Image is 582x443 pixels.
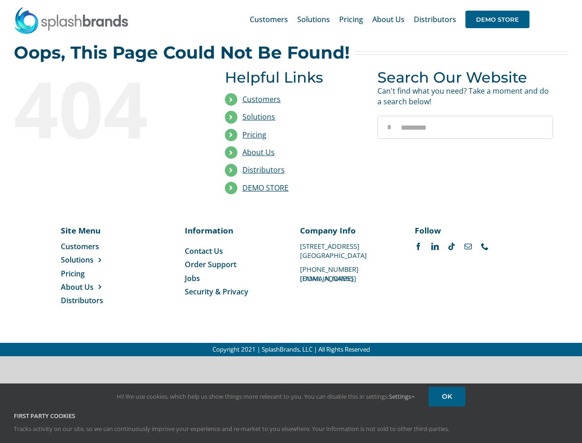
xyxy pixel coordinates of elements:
[185,287,248,297] span: Security & Privacy
[242,183,288,193] a: DEMO STORE
[14,6,129,34] img: SplashBrands.com Logo
[377,69,553,86] h3: Search Our Website
[61,255,123,265] a: Solutions
[14,412,568,421] h4: First Party Cookies
[415,225,512,236] p: Follow
[117,392,415,401] span: Hi! We use cookies, which help us show things more relevant to you. You can disable this in setti...
[61,255,94,265] span: Solutions
[61,241,99,251] span: Customers
[414,5,456,34] a: Distributors
[431,243,439,250] a: linkedin
[300,225,397,236] p: Company Info
[242,112,275,122] a: Solutions
[429,387,465,407] a: OK
[464,243,472,250] a: mail
[61,241,123,306] nav: Menu
[185,259,282,269] a: Order Support
[61,269,85,279] span: Pricing
[225,69,364,86] h3: Helpful Links
[389,392,415,401] a: Settings
[414,16,456,23] span: Distributors
[61,225,123,236] p: Site Menu
[250,16,288,23] span: Customers
[377,116,400,139] input: Search
[185,246,282,256] a: Contact Us
[377,116,553,139] input: Search...
[185,273,282,283] a: Jobs
[185,287,282,297] a: Security & Privacy
[61,295,123,305] a: Distributors
[185,246,282,297] nav: Menu
[185,259,236,269] span: Order Support
[372,16,405,23] span: About Us
[185,273,200,283] span: Jobs
[242,147,275,157] a: About Us
[61,269,123,279] a: Pricing
[185,225,282,236] p: Information
[465,11,529,28] span: DEMO STORE
[242,165,285,175] a: Distributors
[242,94,281,104] a: Customers
[242,130,266,140] a: Pricing
[250,5,288,34] a: Customers
[185,246,223,256] span: Contact Us
[61,241,123,251] a: Customers
[465,5,529,34] a: DEMO STORE
[339,16,363,23] span: Pricing
[339,5,363,34] a: Pricing
[61,282,123,292] a: About Us
[61,282,94,292] span: About Us
[481,243,488,250] a: phone
[415,243,422,250] a: facebook
[297,16,330,23] span: Solutions
[377,86,553,107] p: Can't find what you need? Take a moment and do a search below!
[14,69,189,147] div: 404
[448,243,455,250] a: tiktok
[250,5,529,34] nav: Main Menu
[61,295,103,305] span: Distributors
[14,43,350,62] h2: Oops, This Page Could Not Be Found!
